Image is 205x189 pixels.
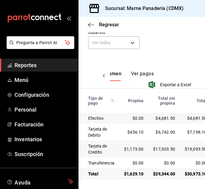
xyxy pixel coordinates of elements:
[88,126,114,138] div: Tarjeta de Debito
[4,44,74,50] a: Pregunta a Parrot AI
[88,36,139,49] div: Ver todos
[153,96,175,106] div: Total sin propina
[14,76,73,84] span: Menú
[88,115,114,121] div: Efectivo
[153,146,175,152] div: $17,920.50
[124,115,143,121] div: $0.00
[14,91,73,99] span: Configuración
[88,96,114,106] div: Tipo de pago
[124,146,143,152] div: $1,173.00
[153,115,175,121] div: $4,681.50
[7,36,74,49] button: Pregunta a Parrot AI
[14,178,66,185] span: Ayuda
[88,171,114,177] div: Total
[14,135,73,143] span: Inventarios
[88,160,114,166] div: Transferencia
[14,61,73,69] span: Reportes
[14,106,73,114] span: Personal
[14,150,73,158] span: Suscripción
[124,171,143,177] div: $1,629.10
[110,99,114,103] svg: Los pagos realizados con Pay y otras terminales son montos brutos.
[14,120,73,129] span: Facturación
[124,98,143,103] div: Propina
[153,160,175,166] div: $0.00
[131,71,154,81] button: Ver pagos
[99,22,119,28] span: Regresar
[88,143,114,155] div: Tarjeta de Credito
[88,22,119,28] button: Regresar
[153,129,175,135] div: $6,742.00
[124,129,143,135] div: $456.10
[66,16,71,21] button: open_drawer_menu
[16,40,65,46] span: Pregunta a Parrot AI
[124,160,143,166] div: $0.00
[100,5,184,12] h3: Sucursal: Marne Panaderia (CDMX)
[153,171,175,177] div: $29,344.00
[150,81,191,88] button: Exportar a Excel
[92,71,136,81] div: navigation tabs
